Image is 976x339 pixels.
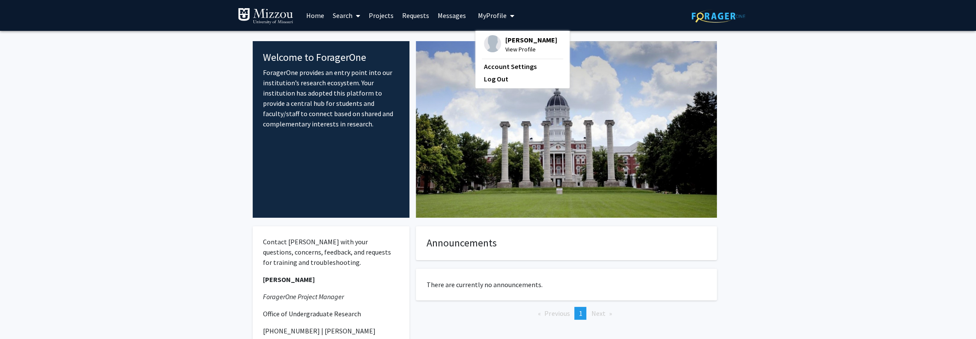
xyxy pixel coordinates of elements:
h4: Welcome to ForagerOne [263,51,400,64]
em: ForagerOne Project Manager [263,292,344,301]
div: Profile Picture[PERSON_NAME]View Profile [484,35,557,54]
p: Office of Undergraduate Research [263,309,400,319]
a: Search [328,0,364,30]
strong: [PERSON_NAME] [263,275,315,284]
iframe: Chat [6,300,36,333]
p: There are currently no announcements. [427,279,706,290]
span: Next [591,309,605,318]
span: [PERSON_NAME] [505,35,557,45]
img: Profile Picture [484,35,501,52]
p: ForagerOne provides an entry point into our institution’s research ecosystem. Your institution ha... [263,67,400,129]
a: Log Out [484,74,561,84]
span: Previous [544,309,570,318]
a: Messages [433,0,470,30]
span: View Profile [505,45,557,54]
a: Requests [398,0,433,30]
span: My Profile [478,11,507,20]
img: ForagerOne Logo [692,9,745,23]
p: Contact [PERSON_NAME] with your questions, concerns, feedback, and requests for training and trou... [263,237,400,267]
h4: Announcements [427,237,706,249]
a: Projects [364,0,398,30]
a: Account Settings [484,61,561,72]
ul: Pagination [416,307,717,320]
a: Home [302,0,328,30]
span: 1 [579,309,582,318]
img: Cover Image [416,41,717,218]
img: University of Missouri Logo [238,8,293,25]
